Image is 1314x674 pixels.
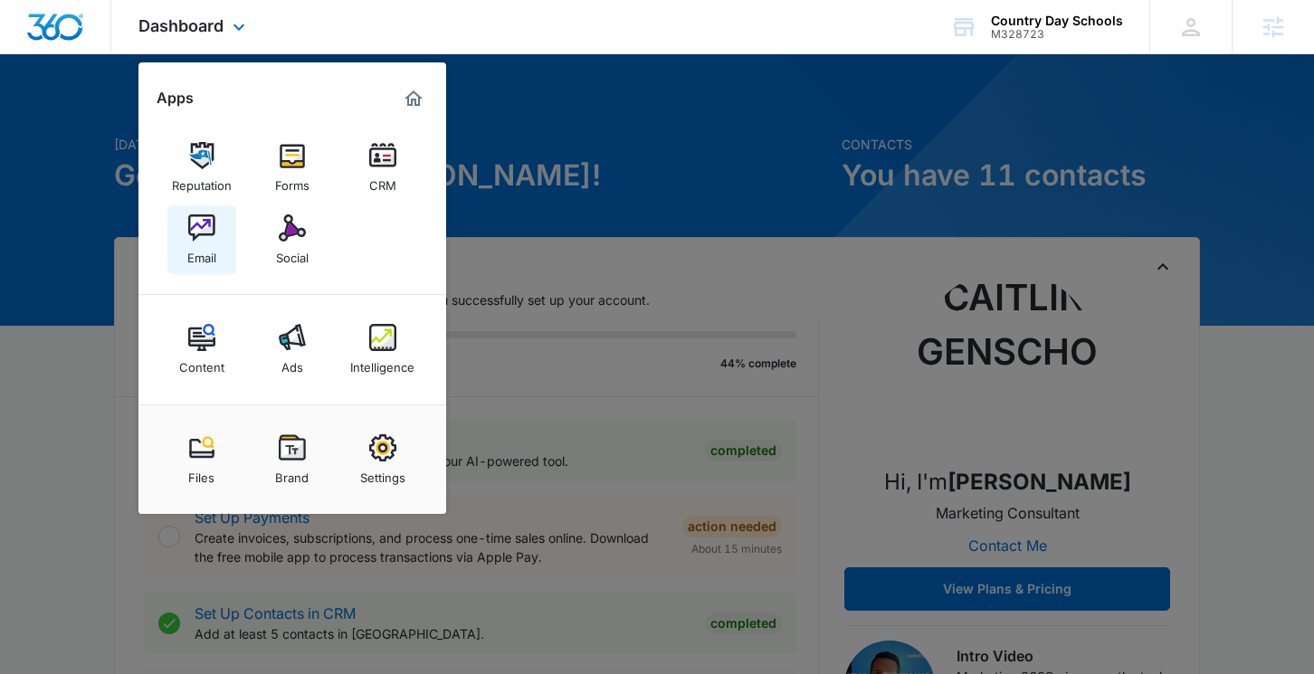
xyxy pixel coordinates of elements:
a: CRM [348,133,417,202]
div: Content [179,351,224,375]
a: Marketing 360® Dashboard [399,84,428,113]
div: Social [276,242,309,265]
a: Ads [258,315,327,384]
a: Social [258,205,327,274]
div: Intelligence [350,351,414,375]
div: Settings [360,461,405,485]
div: account id [991,28,1123,41]
div: account name [991,14,1123,28]
span: Dashboard [138,16,224,35]
div: Forms [275,169,309,193]
a: Files [167,425,236,494]
a: Content [167,315,236,384]
div: Email [187,242,216,265]
div: CRM [369,169,396,193]
a: Forms [258,133,327,202]
a: Email [167,205,236,274]
a: Intelligence [348,315,417,384]
a: Brand [258,425,327,494]
div: Ads [281,351,303,375]
a: Settings [348,425,417,494]
div: Reputation [172,169,232,193]
h2: Apps [157,90,194,107]
div: Files [188,461,214,485]
div: Brand [275,461,309,485]
a: Reputation [167,133,236,202]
